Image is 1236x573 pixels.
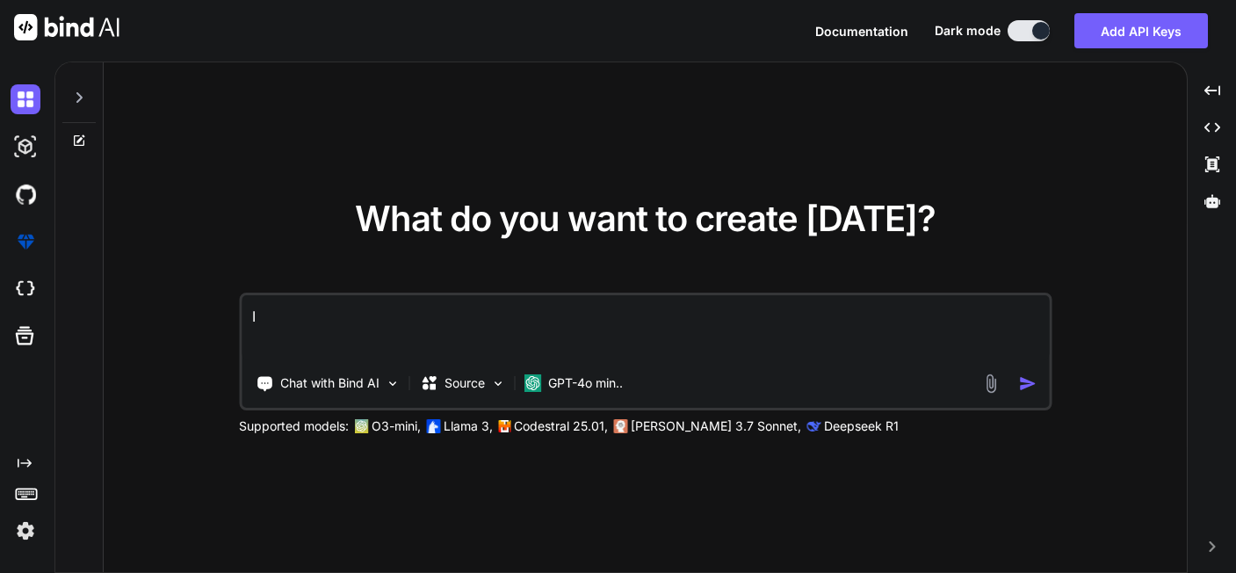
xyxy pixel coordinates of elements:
img: Mistral-AI [498,420,510,432]
img: premium [11,227,40,257]
img: Pick Models [490,376,505,391]
img: claude [613,419,627,433]
p: Deepseek R1 [824,417,899,435]
img: cloudideIcon [11,274,40,304]
span: Documentation [815,24,908,39]
p: Source [445,374,485,392]
button: Add API Keys [1074,13,1208,48]
img: githubDark [11,179,40,209]
p: Codestral 25.01, [514,417,608,435]
p: Chat with Bind AI [280,374,379,392]
img: darkAi-studio [11,132,40,162]
img: GPT-4o mini [524,374,541,392]
button: Documentation [815,22,908,40]
img: icon [1018,374,1037,393]
textarea: I [242,295,1049,360]
img: Bind AI [14,14,119,40]
img: Pick Tools [385,376,400,391]
p: O3-mini, [372,417,421,435]
span: Dark mode [935,22,1001,40]
img: claude [806,419,820,433]
img: darkChat [11,84,40,114]
img: GPT-4 [354,419,368,433]
span: What do you want to create [DATE]? [355,197,936,240]
p: Supported models: [239,417,349,435]
img: attachment [980,374,1001,394]
p: [PERSON_NAME] 3.7 Sonnet, [631,417,801,435]
img: Llama2 [426,419,440,433]
p: Llama 3, [444,417,493,435]
p: GPT-4o min.. [548,374,623,392]
img: settings [11,516,40,546]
